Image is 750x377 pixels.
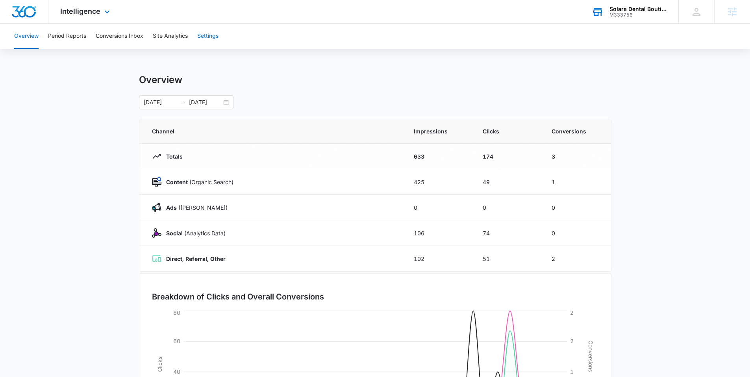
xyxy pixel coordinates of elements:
span: swap-right [180,99,186,105]
button: Settings [197,24,219,49]
td: 102 [404,246,473,272]
p: Totals [161,152,183,161]
img: Social [152,228,161,238]
h1: Overview [139,74,182,86]
td: 0 [542,220,611,246]
span: Channel [152,127,395,135]
tspan: 40 [173,368,180,375]
td: 0 [473,195,542,220]
strong: Content [166,179,188,185]
img: Content [152,177,161,187]
tspan: 2 [570,309,574,316]
p: (Analytics Data) [161,229,226,237]
tspan: Clicks [156,357,163,372]
div: account id [609,12,667,18]
button: Overview [14,24,39,49]
td: 174 [473,144,542,169]
tspan: Conversions [587,340,594,372]
span: Clicks [483,127,533,135]
strong: Social [166,230,183,237]
td: 3 [542,144,611,169]
tspan: 2 [570,338,574,344]
td: 49 [473,169,542,195]
td: 2 [542,246,611,272]
input: End date [189,98,222,107]
button: Period Reports [48,24,86,49]
p: (Organic Search) [161,178,233,186]
td: 74 [473,220,542,246]
td: 106 [404,220,473,246]
span: Conversions [552,127,598,135]
td: 0 [542,195,611,220]
span: Intelligence [60,7,100,15]
td: 1 [542,169,611,195]
tspan: 1 [570,368,574,375]
td: 633 [404,144,473,169]
h3: Breakdown of Clicks and Overall Conversions [152,291,324,303]
div: account name [609,6,667,12]
button: Site Analytics [153,24,188,49]
td: 51 [473,246,542,272]
span: to [180,99,186,105]
button: Conversions Inbox [96,24,143,49]
strong: Direct, Referral, Other [166,255,226,262]
img: Ads [152,203,161,212]
span: Impressions [414,127,464,135]
tspan: 60 [173,338,180,344]
p: ([PERSON_NAME]) [161,203,228,212]
td: 0 [404,195,473,220]
tspan: 80 [173,309,180,316]
strong: Ads [166,204,177,211]
td: 425 [404,169,473,195]
input: Start date [144,98,176,107]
